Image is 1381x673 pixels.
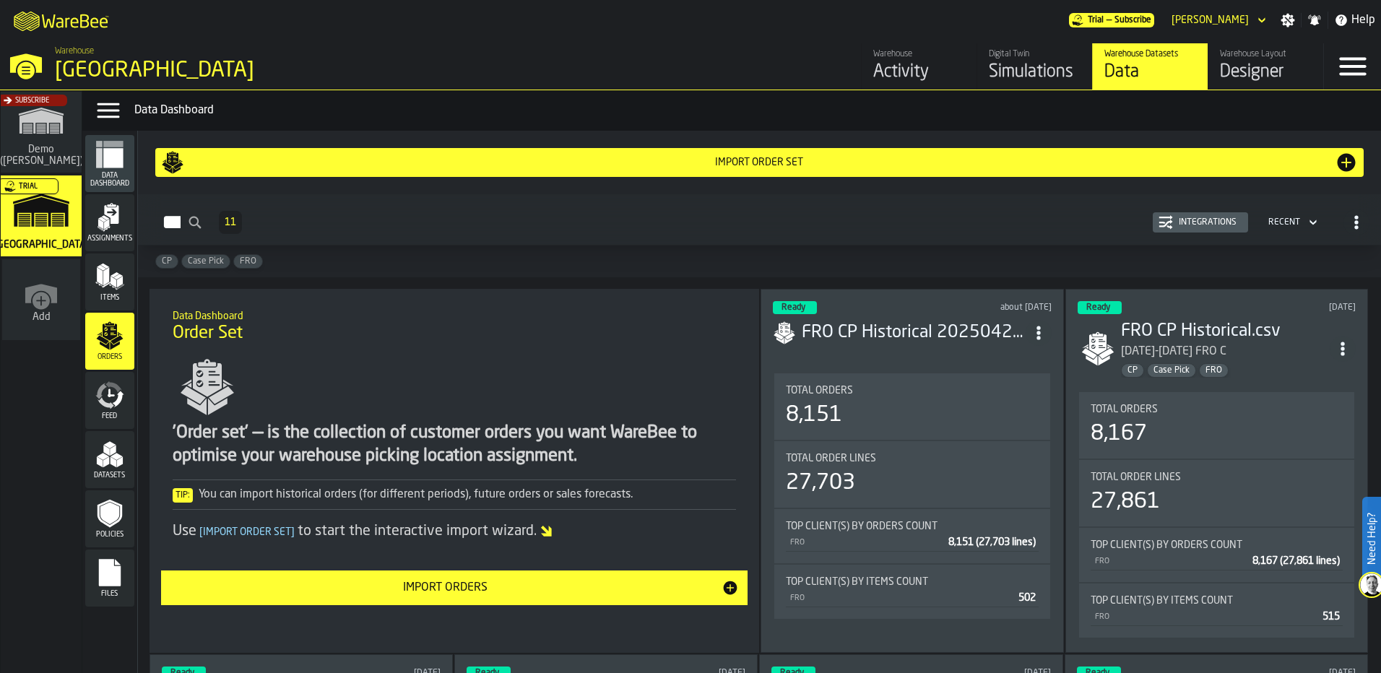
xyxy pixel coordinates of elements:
span: Files [85,590,134,598]
div: Updated: 7/9/2025, 11:55:41 AM Created: 7/9/2025, 11:53:10 AM [1240,303,1356,313]
div: stat-Total Order Lines [1079,460,1354,526]
label: Need Help? [1364,498,1380,579]
li: menu Data Dashboard [85,135,134,193]
span: Orders [85,353,134,361]
div: StatList-item-FRO [1091,551,1343,570]
span: — [1107,15,1112,25]
div: ItemListCard-DashboardItemContainer [1065,289,1368,653]
span: Top client(s) by Items count [1091,595,1233,607]
div: status-3 2 [773,301,817,314]
div: StatList-item-FRO [786,532,1038,552]
div: 8,151 [786,402,842,428]
div: stat-Top client(s) by Orders count [1079,528,1354,582]
div: Title [1091,404,1343,415]
div: Title [1091,539,1343,551]
span: Top client(s) by Orders count [786,521,938,532]
div: Title [786,385,1038,396]
div: Use to start the interactive import wizard. [173,521,737,542]
div: 4/9/25-7/8/25 FRO C [1121,343,1330,360]
label: button-toggle-Menu [1324,43,1381,90]
span: Case Pick [1148,365,1195,375]
div: FRO CP Historical.csv [1121,320,1330,343]
span: 8,167 (27,861 lines) [1252,556,1340,566]
div: [DATE]-[DATE] FRO C [1121,343,1226,360]
div: 8,167 [1091,421,1147,447]
a: link-to-/wh/i/b8e8645a-5c77-43f4-8135-27e3a4d97801/simulations [977,43,1092,90]
div: stat-Top client(s) by Orders count [774,509,1049,563]
li: menu Items [85,253,134,311]
div: Title [786,576,1038,588]
li: menu Assignments [85,194,134,252]
div: Title [786,521,1038,532]
span: Total Order Lines [786,453,876,464]
li: menu Orders [85,313,134,370]
div: status-3 2 [1078,301,1122,314]
label: button-toggle-Notifications [1302,13,1328,27]
label: button-toggle-Data Menu [88,96,129,125]
div: stat-Total Order Lines [774,441,1049,508]
h2: Sub Title [173,308,737,322]
span: Total Order Lines [1091,472,1181,483]
div: You can import historical orders (for different periods), future orders or sales forecasts. [173,486,737,503]
span: Items [85,294,134,302]
span: Subscribe [15,97,49,105]
div: stat-Total Orders [1079,392,1354,459]
span: 11 [225,217,236,227]
div: Activity [873,61,965,84]
section: card-SimulationDashboardCard [773,370,1051,622]
li: menu Files [85,550,134,607]
button: button-Integrations [1153,212,1248,233]
span: Ready [782,303,805,312]
div: title-Order Set [161,300,748,352]
span: Policies [85,531,134,539]
div: Data [1104,61,1196,84]
span: Data Dashboard [85,172,134,188]
div: Warehouse Layout [1220,49,1312,59]
div: Import Order Set [184,157,1335,168]
div: Designer [1220,61,1312,84]
span: Trial [19,183,38,191]
div: DropdownMenuValue-Kruti Shah [1166,12,1269,29]
span: Tip: [173,488,193,503]
div: DropdownMenuValue-Kruti Shah [1172,14,1249,26]
div: [GEOGRAPHIC_DATA] [55,58,445,84]
a: link-to-/wh/i/b8e8645a-5c77-43f4-8135-27e3a4d97801/simulations [1,175,82,259]
section: card-SimulationDashboardCard [1078,389,1356,641]
div: Integrations [1173,217,1242,227]
label: button-toggle-Settings [1275,13,1301,27]
span: Feed [85,412,134,420]
div: ItemListCard- [150,289,760,653]
span: Datasets [85,472,134,479]
span: Ready [1086,303,1110,312]
div: Warehouse [873,49,965,59]
li: menu Feed [85,372,134,430]
span: Total Orders [786,385,853,396]
span: Warehouse [55,46,94,56]
span: Add [33,311,51,323]
a: link-to-/wh/new [2,259,80,343]
h3: FRO CP Historical 20250429-20250728.csv [802,321,1025,344]
div: Import Orders [170,579,722,596]
div: ItemListCard-DashboardItemContainer [761,289,1063,653]
span: CP [156,256,178,266]
button: button-Import Orders [161,570,748,605]
div: 27,703 [786,470,855,496]
span: Total Orders [1091,404,1158,415]
div: FRO [1094,612,1317,622]
div: FRO [789,538,942,547]
div: ButtonLoadMore-Load More-Prev-First-Last [213,211,248,234]
a: link-to-/wh/i/dbcf2930-f09f-4140-89fc-d1e1c3a767ca/simulations [1,92,82,175]
label: button-toggle-Help [1328,12,1381,29]
div: DropdownMenuValue-4 [1263,214,1320,231]
span: Order Set [173,322,243,345]
div: StatList-item-FRO [1091,607,1343,626]
h2: button-Orders [138,194,1381,246]
div: Title [1091,472,1343,483]
div: Updated: 7/29/2025, 4:17:43 PM Created: 7/29/2025, 4:17:27 PM [935,303,1051,313]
